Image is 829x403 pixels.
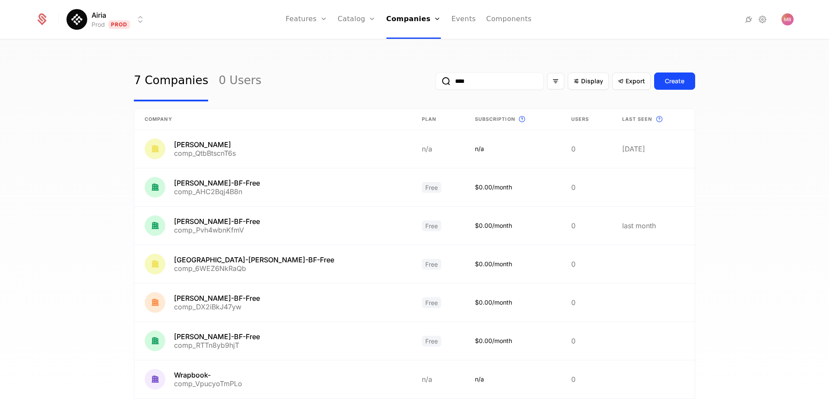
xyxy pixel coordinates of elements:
[568,72,609,90] button: Display
[411,109,465,130] th: Plan
[757,14,768,25] a: Settings
[92,10,106,20] span: Airia
[581,77,603,85] span: Display
[626,77,645,85] span: Export
[782,13,794,25] img: Matt Bell
[547,73,564,89] button: Filter options
[69,10,146,29] button: Select environment
[134,61,208,101] a: 7 Companies
[218,61,261,101] a: 0 Users
[108,20,130,29] span: Prod
[134,109,411,130] th: Company
[92,20,105,29] div: Prod
[561,109,612,130] th: Users
[782,13,794,25] button: Open user button
[622,116,652,123] span: Last seen
[744,14,754,25] a: Integrations
[612,72,651,90] button: Export
[475,116,515,123] span: Subscription
[654,72,695,90] button: Create
[665,77,684,85] div: Create
[66,9,87,30] img: Airia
